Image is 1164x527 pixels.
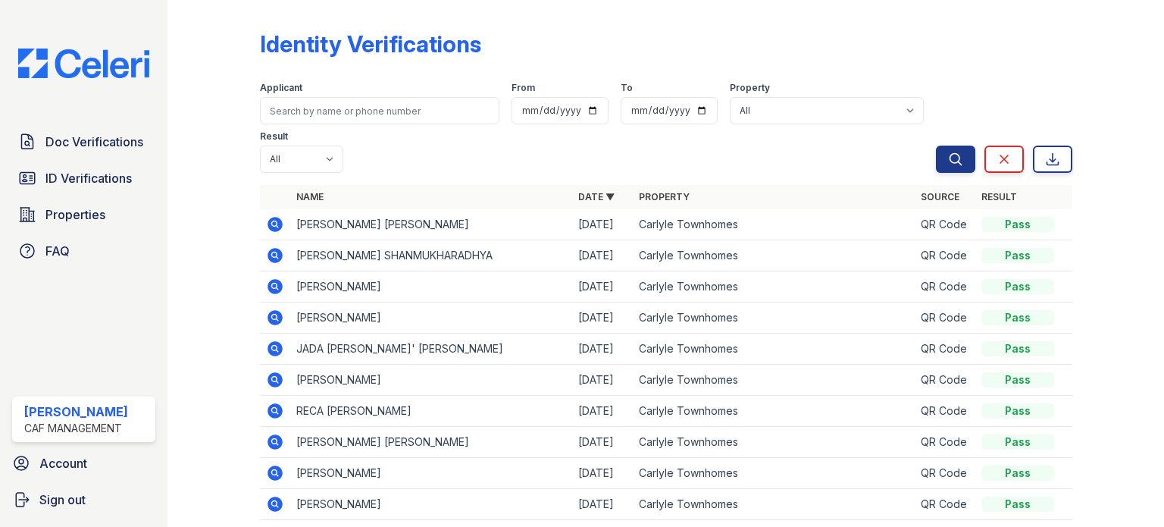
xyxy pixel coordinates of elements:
td: QR Code [915,209,975,240]
input: Search by name or phone number [260,97,499,124]
td: RECA [PERSON_NAME] [290,396,572,427]
td: Carlyle Townhomes [633,334,915,365]
td: [DATE] [572,489,633,520]
label: From [512,82,535,94]
a: Result [981,191,1017,202]
td: QR Code [915,396,975,427]
td: Carlyle Townhomes [633,209,915,240]
td: [DATE] [572,303,633,334]
td: [PERSON_NAME] [290,365,572,396]
a: Properties [12,199,155,230]
td: Carlyle Townhomes [633,303,915,334]
span: Properties [45,205,105,224]
td: JADA [PERSON_NAME]' [PERSON_NAME] [290,334,572,365]
td: Carlyle Townhomes [633,489,915,520]
td: [DATE] [572,365,633,396]
label: Property [730,82,770,94]
div: Identity Verifications [260,30,481,58]
div: Pass [981,372,1054,387]
a: Property [639,191,690,202]
td: QR Code [915,427,975,458]
td: Carlyle Townhomes [633,427,915,458]
span: Account [39,454,87,472]
span: FAQ [45,242,70,260]
td: [PERSON_NAME] [290,489,572,520]
td: QR Code [915,303,975,334]
div: Pass [981,248,1054,263]
div: Pass [981,279,1054,294]
a: Account [6,448,161,478]
td: Carlyle Townhomes [633,365,915,396]
td: QR Code [915,458,975,489]
span: Doc Verifications [45,133,143,151]
div: Pass [981,466,1054,481]
div: CAF Management [24,421,128,436]
a: FAQ [12,236,155,266]
div: Pass [981,434,1054,450]
td: Carlyle Townhomes [633,396,915,427]
td: [PERSON_NAME] [290,271,572,303]
td: [DATE] [572,271,633,303]
td: QR Code [915,334,975,365]
img: CE_Logo_Blue-a8612792a0a2168367f1c8372b55b34899dd931a85d93a1a3d3e32e68fde9ad4.png [6,49,161,78]
a: ID Verifications [12,163,155,193]
td: [DATE] [572,396,633,427]
a: Source [921,191,959,202]
td: QR Code [915,489,975,520]
td: [PERSON_NAME] SHANMUKHARADHYA [290,240,572,271]
a: Name [296,191,324,202]
td: Carlyle Townhomes [633,240,915,271]
a: Date ▼ [578,191,615,202]
td: [DATE] [572,334,633,365]
span: ID Verifications [45,169,132,187]
td: QR Code [915,365,975,396]
td: [PERSON_NAME] [290,458,572,489]
div: Pass [981,217,1054,232]
td: Carlyle Townhomes [633,271,915,303]
span: Sign out [39,491,86,509]
td: [PERSON_NAME] [290,303,572,334]
div: [PERSON_NAME] [24,403,128,421]
td: Carlyle Townhomes [633,458,915,489]
div: Pass [981,497,1054,512]
td: QR Code [915,271,975,303]
div: Pass [981,341,1054,356]
a: Doc Verifications [12,127,155,157]
td: QR Code [915,240,975,271]
div: Pass [981,310,1054,325]
td: [DATE] [572,427,633,458]
div: Pass [981,403,1054,419]
td: [DATE] [572,209,633,240]
td: [PERSON_NAME] [PERSON_NAME] [290,209,572,240]
td: [DATE] [572,458,633,489]
a: Sign out [6,485,161,515]
td: [DATE] [572,240,633,271]
td: [PERSON_NAME] [PERSON_NAME] [290,427,572,458]
label: Result [260,130,288,143]
label: To [621,82,633,94]
label: Applicant [260,82,302,94]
